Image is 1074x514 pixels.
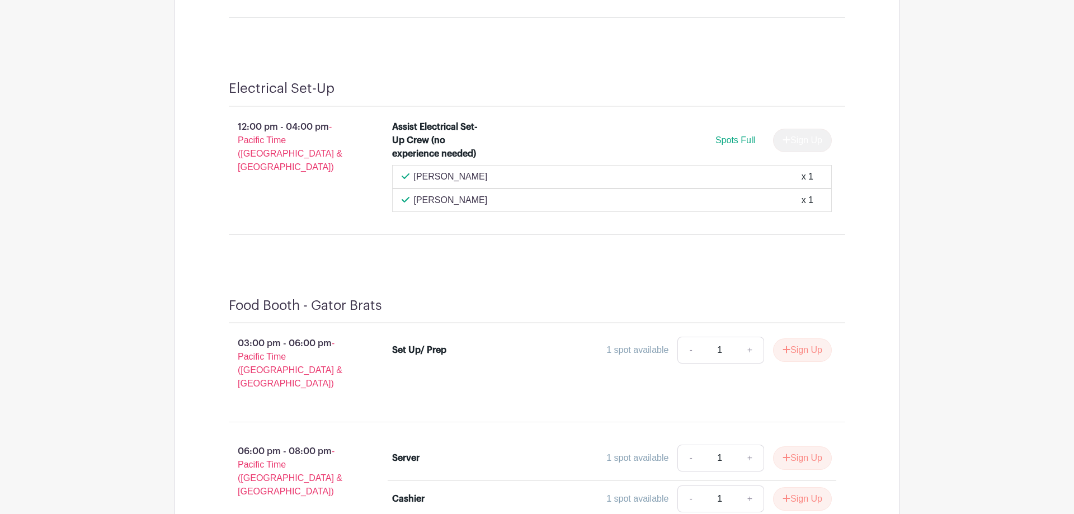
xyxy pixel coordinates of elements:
div: Server [392,451,420,465]
div: Assist Electrical Set-Up Crew (no experience needed) [392,120,489,161]
button: Sign Up [773,446,832,470]
div: Set Up/ Prep [392,343,446,357]
h4: Electrical Set-Up [229,81,335,97]
a: + [736,485,764,512]
p: [PERSON_NAME] [414,170,488,183]
button: Sign Up [773,338,832,362]
button: Sign Up [773,487,832,511]
div: Cashier [392,492,425,506]
div: 1 spot available [606,492,668,506]
p: 12:00 pm - 04:00 pm [211,116,374,178]
span: - Pacific Time ([GEOGRAPHIC_DATA] & [GEOGRAPHIC_DATA]) [238,122,342,172]
a: - [677,445,703,471]
div: x 1 [802,194,813,207]
div: 1 spot available [606,451,668,465]
a: + [736,337,764,364]
a: + [736,445,764,471]
div: x 1 [802,170,813,183]
a: - [677,337,703,364]
p: 06:00 pm - 08:00 pm [211,440,374,503]
span: Spots Full [715,135,755,145]
p: 03:00 pm - 06:00 pm [211,332,374,395]
div: 1 spot available [606,343,668,357]
a: - [677,485,703,512]
p: [PERSON_NAME] [414,194,488,207]
h4: Food Booth - Gator Brats [229,298,382,314]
